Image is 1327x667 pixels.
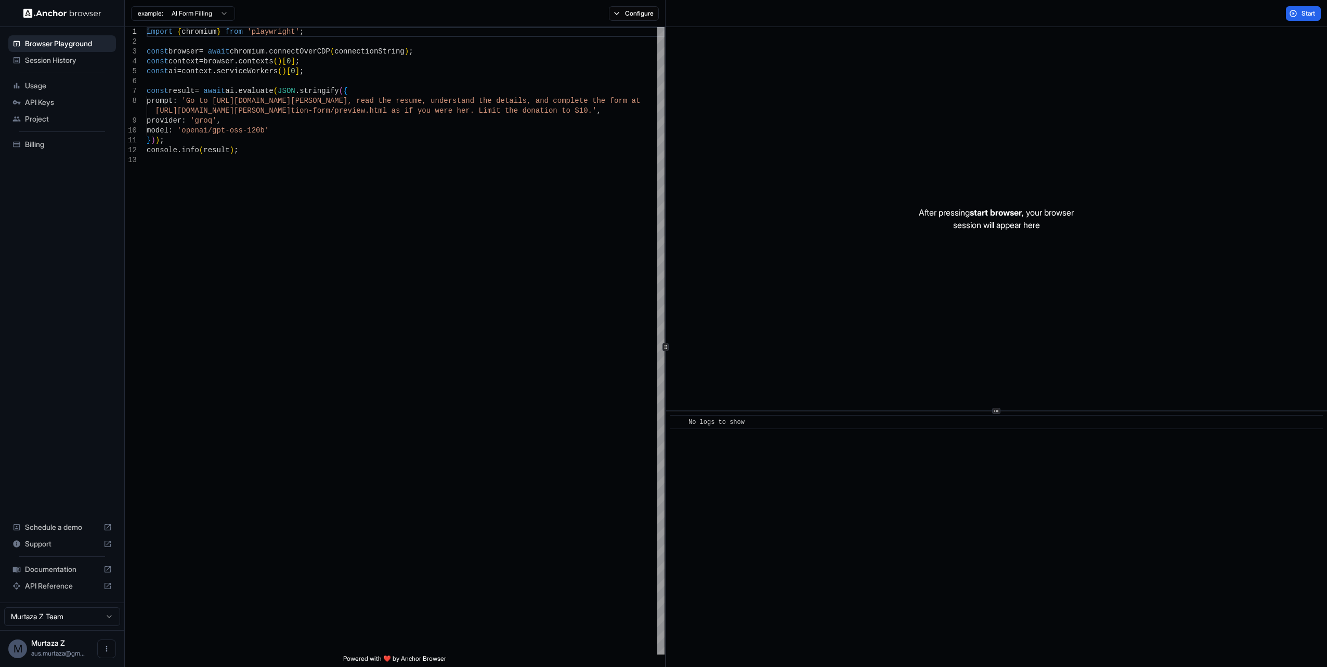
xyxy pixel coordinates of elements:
[688,419,745,426] span: No logs to show
[274,57,278,65] span: (
[300,87,339,95] span: stringify
[25,564,99,575] span: Documentation
[583,97,640,105] span: e the form at
[596,106,601,115] span: ,
[8,639,27,658] div: M
[181,28,216,36] span: chromium
[8,111,116,127] div: Project
[125,76,137,86] div: 6
[97,639,116,658] button: Open menu
[278,87,295,95] span: JSON
[330,47,334,56] span: (
[155,106,291,115] span: [URL][DOMAIN_NAME][PERSON_NAME]
[8,136,116,153] div: Billing
[282,57,286,65] span: [
[278,57,282,65] span: )
[8,561,116,578] div: Documentation
[509,106,596,115] span: he donation to $10.'
[291,57,295,65] span: ]
[234,146,238,154] span: ;
[8,94,116,111] div: API Keys
[238,87,273,95] span: evaluate
[147,67,168,75] span: const
[199,57,203,65] span: =
[291,67,295,75] span: 0
[919,206,1074,231] p: After pressing , your browser session will appear here
[225,87,234,95] span: ai
[970,207,1022,218] span: start browser
[194,87,199,95] span: =
[343,655,446,667] span: Powered with ❤️ by Anchor Browser
[234,57,238,65] span: .
[147,28,173,36] span: import
[125,116,137,126] div: 9
[25,114,112,124] span: Project
[151,136,155,144] span: )
[1302,9,1316,18] span: Start
[147,47,168,56] span: const
[405,47,409,56] span: )
[1286,6,1321,21] button: Start
[247,28,300,36] span: 'playwright'
[8,578,116,594] div: API Reference
[138,9,163,18] span: example:
[25,81,112,91] span: Usage
[282,67,286,75] span: )
[31,638,65,647] span: Murtaza Z
[181,67,212,75] span: context
[155,136,160,144] span: )
[295,87,300,95] span: .
[269,47,330,56] span: connectOverCDP
[265,47,269,56] span: .
[234,87,238,95] span: .
[125,155,137,165] div: 13
[125,57,137,66] div: 4
[238,57,273,65] span: contexts
[208,47,230,56] span: await
[8,519,116,536] div: Schedule a demo
[23,8,101,18] img: Anchor Logo
[25,139,112,150] span: Billing
[216,28,220,36] span: }
[8,35,116,52] div: Browser Playground
[147,116,181,125] span: provider
[609,6,659,21] button: Configure
[365,97,583,105] span: ad the resume, understand the details, and complet
[125,66,137,76] div: 5
[300,67,304,75] span: ;
[25,539,99,549] span: Support
[274,87,278,95] span: (
[287,57,291,65] span: 0
[8,536,116,552] div: Support
[125,145,137,155] div: 12
[181,97,365,105] span: 'Go to [URL][DOMAIN_NAME][PERSON_NAME], re
[409,47,413,56] span: ;
[125,47,137,57] div: 3
[147,97,173,105] span: prompt
[203,87,225,95] span: await
[160,136,164,144] span: ;
[203,146,229,154] span: result
[147,87,168,95] span: const
[278,67,282,75] span: (
[199,146,203,154] span: (
[216,116,220,125] span: ,
[173,97,177,105] span: :
[199,47,203,56] span: =
[181,116,186,125] span: :
[25,581,99,591] span: API Reference
[25,97,112,108] span: API Keys
[147,136,151,144] span: }
[203,57,234,65] span: browser
[168,126,173,135] span: :
[216,67,278,75] span: serviceWorkers
[125,37,137,47] div: 2
[675,417,681,428] span: ​
[147,126,168,135] span: model
[291,106,509,115] span: tion-form/preview.html as if you were her. Limit t
[125,136,137,145] div: 11
[25,55,112,65] span: Session History
[339,87,343,95] span: (
[177,146,181,154] span: .
[168,47,199,56] span: browser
